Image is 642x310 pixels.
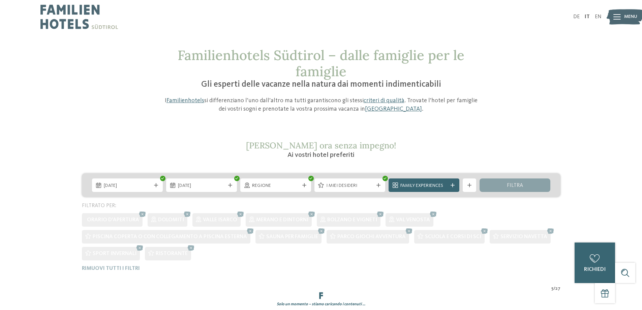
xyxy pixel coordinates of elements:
span: [DATE] [178,182,225,189]
a: DE [573,14,580,20]
div: Solo un momento – stiamo caricando i contenuti … [77,302,565,307]
span: [PERSON_NAME] ora senza impegno! [246,140,396,151]
span: Familienhotels Südtirol – dalle famiglie per le famiglie [178,47,464,80]
span: 27 [555,285,560,292]
span: Ai vostri hotel preferiti [287,152,355,159]
span: Menu [624,13,637,20]
span: Gli esperti delle vacanze nella natura dai momenti indimenticabili [201,80,441,89]
a: EN [595,14,602,20]
span: 5 [551,285,553,292]
span: Family Experiences [400,182,448,189]
span: / [553,285,555,292]
a: [GEOGRAPHIC_DATA] [365,106,422,112]
a: richiedi [575,243,615,283]
span: Regione [252,182,299,189]
a: IT [585,14,590,20]
p: I si differenziano l’uno dall’altro ma tutti garantiscono gli stessi . Trovate l’hotel per famigl... [161,96,481,113]
a: Familienhotels [166,97,204,104]
a: criteri di qualità [364,97,404,104]
span: richiedi [584,267,606,272]
span: [DATE] [104,182,151,189]
span: I miei desideri [326,182,373,189]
